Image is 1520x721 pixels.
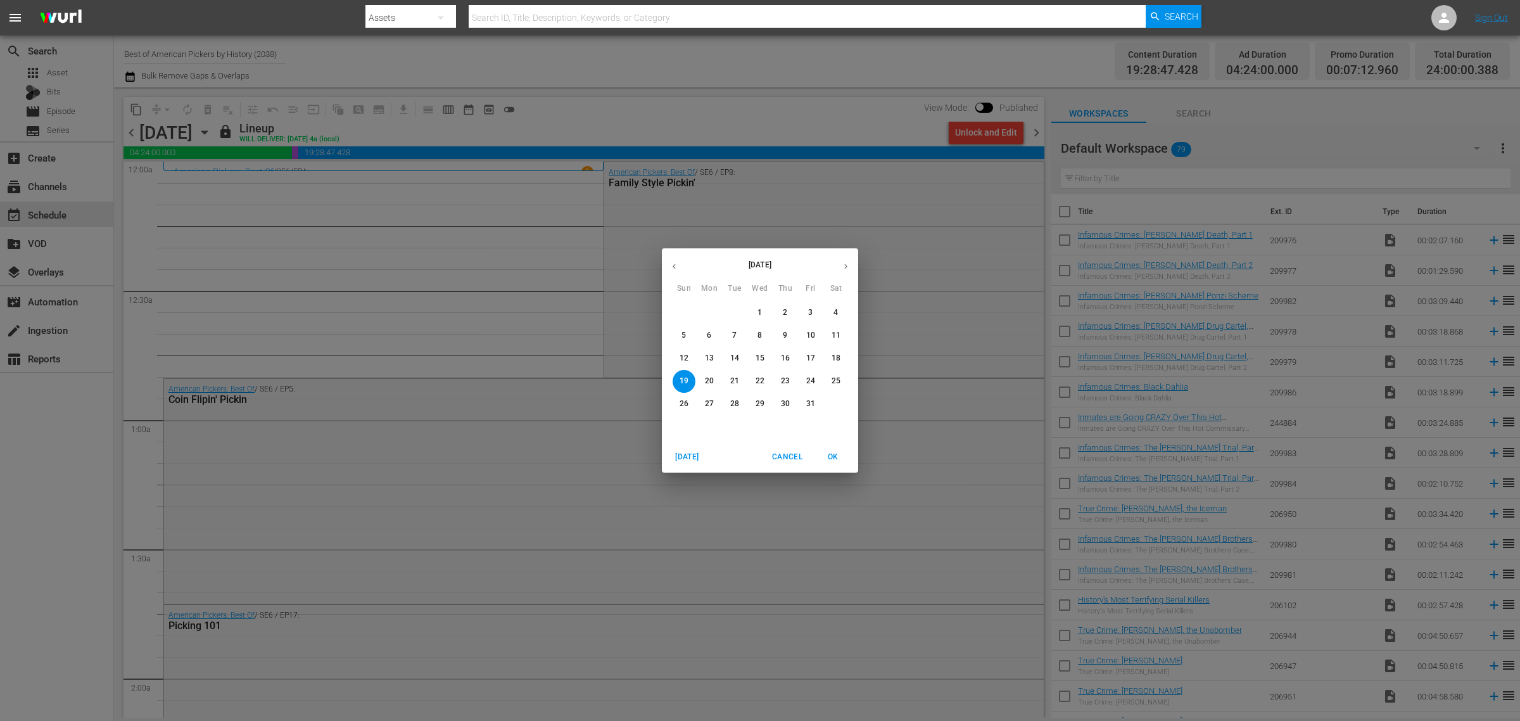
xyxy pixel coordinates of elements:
[730,399,739,409] p: 28
[749,393,771,416] button: 29
[774,393,797,416] button: 30
[730,353,739,364] p: 14
[749,324,771,347] button: 8
[705,376,714,386] p: 20
[756,376,764,386] p: 22
[783,307,787,318] p: 2
[687,259,833,271] p: [DATE]
[749,347,771,370] button: 15
[818,450,848,464] span: OK
[756,399,764,409] p: 29
[774,302,797,324] button: 2
[772,450,802,464] span: Cancel
[825,283,847,295] span: Sat
[825,370,847,393] button: 25
[774,347,797,370] button: 16
[757,330,762,341] p: 8
[799,324,822,347] button: 10
[806,376,815,386] p: 24
[698,283,721,295] span: Mon
[707,330,711,341] p: 6
[832,353,840,364] p: 18
[749,283,771,295] span: Wed
[832,376,840,386] p: 25
[781,376,790,386] p: 23
[749,370,771,393] button: 22
[680,376,688,386] p: 19
[723,324,746,347] button: 7
[698,393,721,416] button: 27
[673,393,695,416] button: 26
[767,447,807,468] button: Cancel
[698,370,721,393] button: 20
[723,370,746,393] button: 21
[781,353,790,364] p: 16
[673,283,695,295] span: Sun
[808,307,813,318] p: 3
[833,307,838,318] p: 4
[681,330,686,341] p: 5
[8,10,23,25] span: menu
[673,347,695,370] button: 12
[806,330,815,341] p: 10
[774,324,797,347] button: 9
[673,324,695,347] button: 5
[749,302,771,324] button: 1
[799,302,822,324] button: 3
[774,283,797,295] span: Thu
[757,307,762,318] p: 1
[30,3,91,33] img: ans4CAIJ8jUAAAAAAAAAAAAAAAAAAAAAAAAgQb4GAAAAAAAAAAAAAAAAAAAAAAAAJMjXAAAAAAAAAAAAAAAAAAAAAAAAgAT5G...
[732,330,737,341] p: 7
[698,324,721,347] button: 6
[774,370,797,393] button: 23
[825,302,847,324] button: 4
[1165,5,1198,28] span: Search
[672,450,702,464] span: [DATE]
[799,347,822,370] button: 17
[730,376,739,386] p: 21
[799,283,822,295] span: Fri
[756,353,764,364] p: 15
[781,399,790,409] p: 30
[806,399,815,409] p: 31
[799,393,822,416] button: 31
[825,324,847,347] button: 11
[799,370,822,393] button: 24
[680,353,688,364] p: 12
[1475,13,1508,23] a: Sign Out
[723,283,746,295] span: Tue
[783,330,787,341] p: 9
[806,353,815,364] p: 17
[673,370,695,393] button: 19
[705,399,714,409] p: 27
[825,347,847,370] button: 18
[698,347,721,370] button: 13
[705,353,714,364] p: 13
[680,399,688,409] p: 26
[832,330,840,341] p: 11
[723,393,746,416] button: 28
[813,447,853,468] button: OK
[723,347,746,370] button: 14
[667,447,707,468] button: [DATE]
